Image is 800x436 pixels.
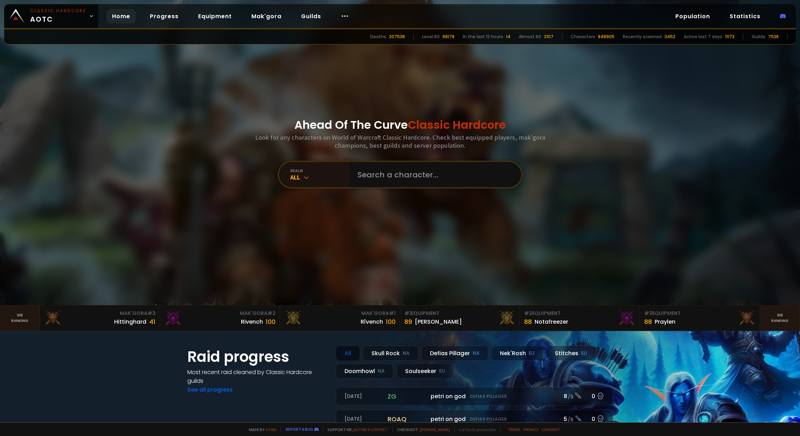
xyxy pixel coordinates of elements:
[187,386,233,394] a: See all progress
[655,317,675,326] div: Praylen
[403,350,410,357] small: NA
[508,427,521,432] a: Terms
[724,9,766,23] a: Statistics
[519,34,541,40] div: Almost 60
[378,368,385,375] small: NA
[370,34,386,40] div: Deaths
[4,4,98,28] a: Classic HardcoreAOTC
[290,173,349,181] div: All
[463,34,503,40] div: In the last 12 hours
[361,317,383,326] div: Rîvench
[523,427,538,432] a: Privacy
[541,427,560,432] a: Consent
[284,310,396,317] div: Mak'Gora
[295,9,327,23] a: Guilds
[144,9,184,23] a: Progress
[644,317,652,326] div: 88
[684,34,722,40] div: Active last 7 days
[524,310,635,317] div: Equipment
[520,305,640,331] a: #2Equipment88Notafreezer
[336,346,360,361] div: All
[280,305,400,331] a: Mak'Gora#1Rîvench100
[665,34,675,40] div: 3452
[760,305,800,331] a: Seeranking
[40,305,160,331] a: Mak'Gora#3Hittinghard41
[421,346,488,361] div: Defias Pillager
[454,427,496,432] span: v. d752d5 - production
[598,34,614,40] div: 848905
[623,34,662,40] div: Recently scanned
[392,427,450,432] span: Checkout
[419,427,450,432] a: [DOMAIN_NAME]
[546,346,596,361] div: Stitches
[149,317,155,326] div: 41
[286,427,313,432] a: Report a bug
[670,9,716,23] a: Population
[386,317,396,326] div: 100
[404,317,412,326] div: 89
[439,368,445,375] small: EU
[524,310,532,317] span: # 2
[524,317,532,326] div: 88
[164,310,276,317] div: Mak'Gora
[535,317,568,326] div: Notafreezer
[266,317,276,326] div: 100
[752,34,765,40] div: Guilds
[529,350,535,357] small: EU
[252,133,548,149] h3: Look for any characters on World of Warcraft Classic Hardcore. Check best equipped players, mak'g...
[354,427,388,432] a: Buy me a coffee
[644,310,756,317] div: Equipment
[106,9,136,23] a: Home
[323,427,388,432] span: Support me,
[353,162,513,187] input: Search a character...
[404,310,516,317] div: Equipment
[396,364,454,379] div: Soulseeker
[245,427,276,432] span: Made by
[768,34,779,40] div: 7538
[408,117,506,133] span: Classic Hardcore
[187,368,327,385] h4: Most recent raid cleaned by Classic Hardcore guilds
[415,317,462,326] div: [PERSON_NAME]
[241,317,263,326] div: Rivench
[581,350,587,357] small: EU
[725,34,735,40] div: 11173
[30,8,86,24] span: AOTC
[422,34,440,40] div: Level 60
[147,310,155,317] span: # 3
[290,168,349,173] div: realm
[443,34,454,40] div: 68178
[114,317,146,326] div: Hittinghard
[160,305,280,331] a: Mak'Gora#2Rivench100
[187,346,327,368] h1: Raid progress
[571,34,595,40] div: Characters
[389,310,396,317] span: # 1
[336,410,613,428] a: [DATE]roaqpetri on godDefias Pillager5 /60
[246,9,287,23] a: Mak'gora
[30,8,86,14] small: Classic Hardcore
[491,346,543,361] div: Nek'Rosh
[640,305,760,331] a: #3Equipment88Praylen
[336,387,613,406] a: [DATE]zgpetri on godDefias Pillager8 /90
[336,364,394,379] div: Doomhowl
[506,34,510,40] div: 14
[473,350,480,357] small: NA
[294,117,506,133] h1: Ahead Of The Curve
[193,9,237,23] a: Equipment
[404,310,411,317] span: # 1
[389,34,405,40] div: 207536
[644,310,652,317] span: # 3
[544,34,554,40] div: 2107
[400,305,520,331] a: #1Equipment89[PERSON_NAME]
[44,310,155,317] div: Mak'Gora
[267,310,276,317] span: # 2
[363,346,418,361] div: Skull Rock
[266,427,276,432] a: a fan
